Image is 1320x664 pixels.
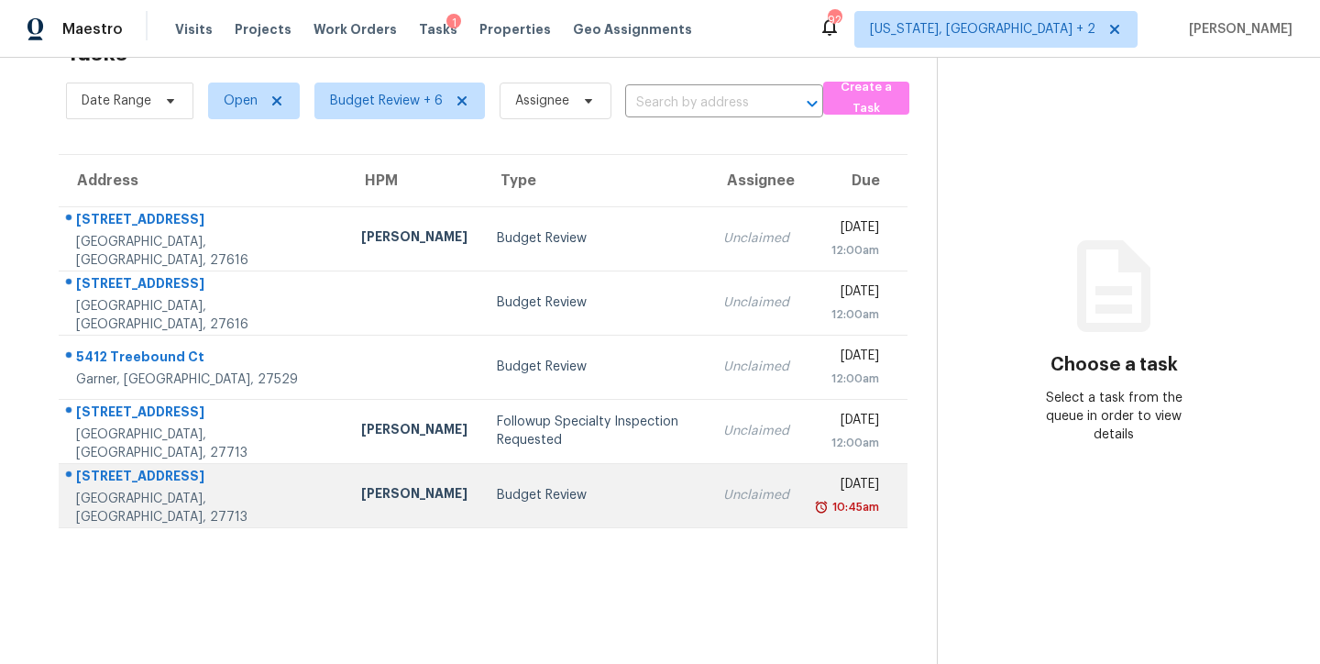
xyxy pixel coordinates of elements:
div: [GEOGRAPHIC_DATA], [GEOGRAPHIC_DATA], 27616 [76,297,332,334]
div: [PERSON_NAME] [361,420,467,443]
div: Unclaimed [723,229,789,248]
div: [STREET_ADDRESS] [76,467,332,490]
div: Unclaimed [723,486,789,504]
button: Create a Task [823,82,909,115]
div: Unclaimed [723,422,789,440]
span: Open [224,92,258,110]
span: Visits [175,20,213,39]
div: [STREET_ADDRESS] [76,274,332,297]
div: [DATE] [819,282,879,305]
div: Budget Review [497,229,694,248]
div: 12:00am [819,241,879,260]
div: [STREET_ADDRESS] [76,210,332,233]
span: Budget Review + 6 [330,92,443,110]
div: [PERSON_NAME] [361,227,467,250]
h3: Choose a task [1050,356,1178,374]
span: Geo Assignments [573,20,692,39]
span: Tasks [419,23,457,36]
div: 92 [828,11,841,29]
th: Due [804,155,907,206]
span: Maestro [62,20,123,39]
div: [PERSON_NAME] [361,484,467,507]
div: 12:00am [819,434,879,452]
button: Open [799,91,825,116]
div: 1 [446,14,461,32]
div: 10:45am [829,498,879,516]
th: HPM [346,155,482,206]
div: Budget Review [497,293,694,312]
div: [DATE] [819,347,879,370]
div: [DATE] [819,475,879,498]
th: Address [59,155,346,206]
div: Budget Review [497,358,694,376]
span: [US_STATE], [GEOGRAPHIC_DATA] + 2 [870,20,1095,39]
div: Followup Specialty Inspection Requested [497,413,694,449]
div: 12:00am [819,370,879,388]
input: Search by address [625,89,772,117]
div: Budget Review [497,486,694,504]
span: Properties [479,20,551,39]
span: Create a Task [832,77,900,119]
div: [GEOGRAPHIC_DATA], [GEOGRAPHIC_DATA], 27713 [76,490,332,526]
div: Garner, [GEOGRAPHIC_DATA], 27529 [76,371,332,389]
img: Overdue Alarm Icon [814,498,829,516]
div: 5412 Treebound Ct [76,348,332,371]
div: Unclaimed [723,358,789,376]
div: [GEOGRAPHIC_DATA], [GEOGRAPHIC_DATA], 27616 [76,233,332,270]
span: Projects [235,20,291,39]
div: [STREET_ADDRESS] [76,403,332,426]
div: Select a task from the queue in order to view details [1026,389,1203,444]
div: 12:00am [819,305,879,324]
span: [PERSON_NAME] [1182,20,1292,39]
div: Unclaimed [723,293,789,312]
h2: Tasks [66,44,127,62]
th: Assignee [709,155,804,206]
th: Type [482,155,709,206]
div: [DATE] [819,218,879,241]
span: Work Orders [313,20,397,39]
span: Date Range [82,92,151,110]
div: [DATE] [819,411,879,434]
div: [GEOGRAPHIC_DATA], [GEOGRAPHIC_DATA], 27713 [76,426,332,462]
span: Assignee [515,92,569,110]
